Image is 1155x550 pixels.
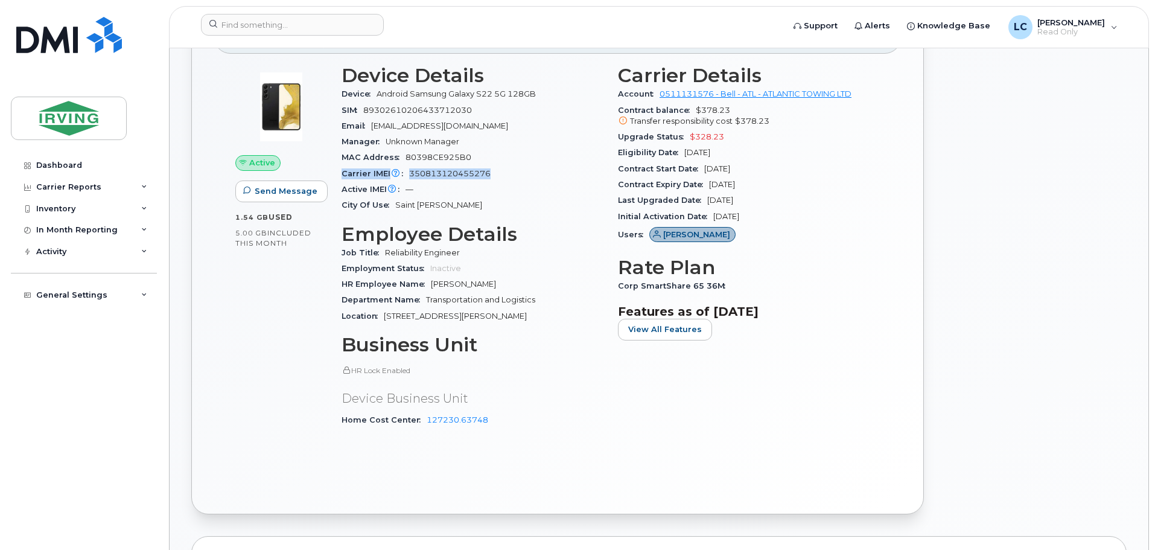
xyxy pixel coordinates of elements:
span: Last Upgraded Date [618,196,707,205]
p: Device Business Unit [342,390,603,408]
span: used [269,213,293,222]
span: 80398CE925B0 [406,153,471,162]
span: 5.00 GB [235,229,267,237]
span: Device [342,89,377,98]
span: Initial Activation Date [618,212,713,221]
a: 0511131576 - Bell - ATL - ATLANTIC TOWING LTD [660,89,851,98]
button: Send Message [235,181,328,202]
span: $378.23 [735,117,769,126]
span: Read Only [1037,27,1105,37]
input: Find something... [201,14,384,36]
span: — [406,185,413,194]
span: Email [342,121,371,130]
span: Carrier IMEI [342,169,409,178]
h3: Rate Plan [618,257,880,278]
a: [PERSON_NAME] [649,230,736,239]
span: Active IMEI [342,185,406,194]
span: Upgrade Status [618,132,690,141]
span: [DATE] [707,196,733,205]
span: Employment Status [342,264,430,273]
h3: Device Details [342,65,603,86]
span: Contract Expiry Date [618,180,709,189]
span: MAC Address [342,153,406,162]
span: Saint [PERSON_NAME] [395,200,482,209]
span: [DATE] [684,148,710,157]
span: Users [618,230,649,239]
span: LC [1014,20,1027,34]
span: [DATE] [713,212,739,221]
span: Support [804,20,838,32]
a: Support [785,14,846,38]
span: Manager [342,137,386,146]
span: [EMAIL_ADDRESS][DOMAIN_NAME] [371,121,508,130]
a: Knowledge Base [899,14,999,38]
span: 350813120455276 [409,169,491,178]
span: [STREET_ADDRESS][PERSON_NAME] [384,312,527,321]
span: Home Cost Center [342,415,427,424]
span: Eligibility Date [618,148,684,157]
span: Location [342,312,384,321]
span: 89302610206433712030 [363,106,472,115]
span: Transfer responsibility cost [630,117,733,126]
span: [PERSON_NAME] [663,229,730,240]
span: View All Features [628,324,702,335]
span: Job Title [342,248,385,257]
span: Alerts [865,20,890,32]
span: HR Employee Name [342,280,431,289]
button: View All Features [618,319,712,341]
span: $378.23 [618,106,880,127]
span: included this month [235,228,311,248]
span: Contract Start Date [618,164,704,173]
span: Android Samsung Galaxy S22 5G 128GB [377,89,536,98]
span: Active [249,157,275,168]
div: Lisa Carson [1000,15,1126,39]
h3: Features as of [DATE] [618,304,880,319]
span: [PERSON_NAME] [431,280,496,289]
h3: Business Unit [342,334,603,356]
span: Inactive [430,264,461,273]
a: Alerts [846,14,899,38]
img: image20231002-3703462-1qw5fnl.jpeg [245,71,317,143]
span: 1.54 GB [235,213,269,222]
span: Account [618,89,660,98]
span: Corp SmartShare 65 36M [618,281,731,290]
p: HR Lock Enabled [342,365,603,376]
span: Knowledge Base [917,20,990,32]
span: Unknown Manager [386,137,459,146]
h3: Employee Details [342,223,603,245]
span: SIM [342,106,363,115]
span: $328.23 [690,132,724,141]
span: Department Name [342,295,426,304]
span: City Of Use [342,200,395,209]
span: Reliability Engineer [385,248,460,257]
span: Contract balance [618,106,696,115]
span: Send Message [255,185,317,197]
span: [DATE] [709,180,735,189]
span: Transportation and Logistics [426,295,535,304]
span: [DATE] [704,164,730,173]
span: [PERSON_NAME] [1037,18,1105,27]
a: 127230.63748 [427,415,488,424]
h3: Carrier Details [618,65,880,86]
